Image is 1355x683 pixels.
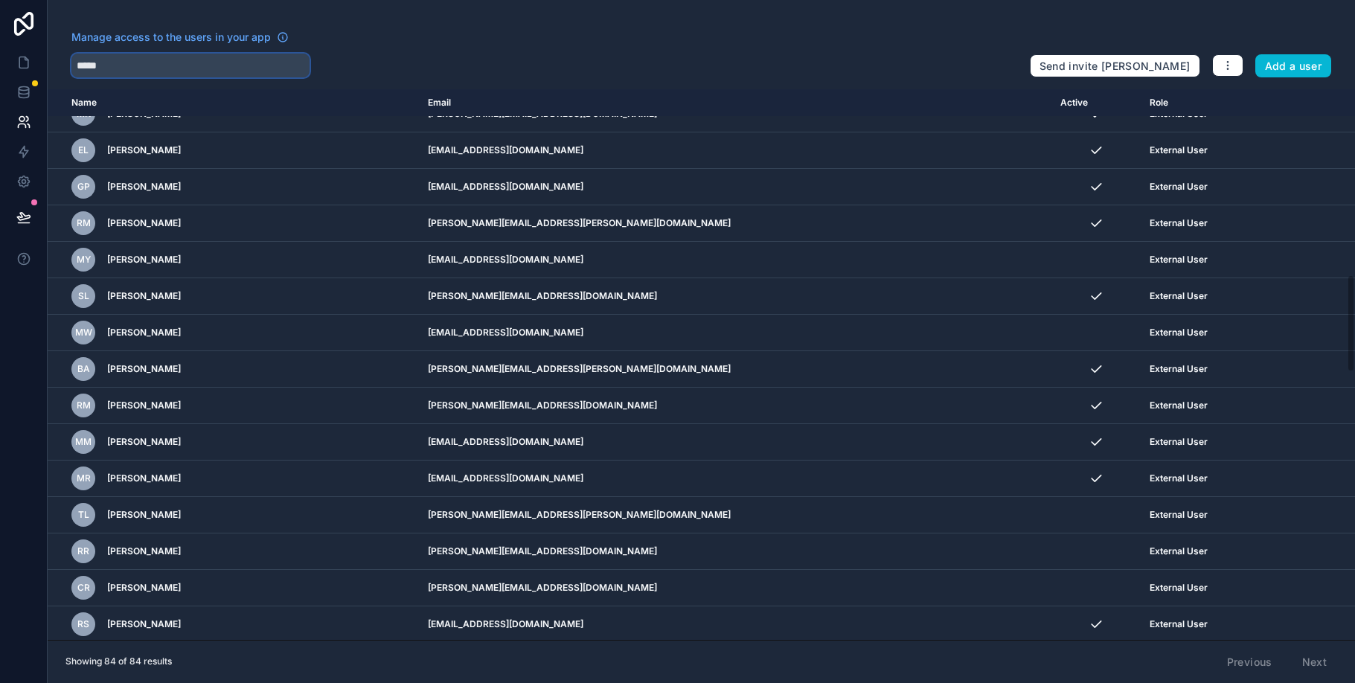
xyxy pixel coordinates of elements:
[107,363,181,375] span: [PERSON_NAME]
[107,472,181,484] span: [PERSON_NAME]
[419,461,1051,497] td: [EMAIL_ADDRESS][DOMAIN_NAME]
[419,388,1051,424] td: [PERSON_NAME][EMAIL_ADDRESS][DOMAIN_NAME]
[78,144,89,156] span: EL
[419,533,1051,570] td: [PERSON_NAME][EMAIL_ADDRESS][DOMAIN_NAME]
[77,254,91,266] span: MY
[1150,436,1208,448] span: External User
[77,400,91,411] span: RM
[419,278,1051,315] td: [PERSON_NAME][EMAIL_ADDRESS][DOMAIN_NAME]
[107,254,181,266] span: [PERSON_NAME]
[419,497,1051,533] td: [PERSON_NAME][EMAIL_ADDRESS][PERSON_NAME][DOMAIN_NAME]
[107,290,181,302] span: [PERSON_NAME]
[1150,144,1208,156] span: External User
[107,582,181,594] span: [PERSON_NAME]
[107,618,181,630] span: [PERSON_NAME]
[1150,363,1208,375] span: External User
[77,363,90,375] span: BA
[107,327,181,339] span: [PERSON_NAME]
[1150,400,1208,411] span: External User
[107,509,181,521] span: [PERSON_NAME]
[419,351,1051,388] td: [PERSON_NAME][EMAIL_ADDRESS][PERSON_NAME][DOMAIN_NAME]
[419,169,1051,205] td: [EMAIL_ADDRESS][DOMAIN_NAME]
[1150,618,1208,630] span: External User
[71,30,289,45] a: Manage access to the users in your app
[48,89,1355,640] div: scrollable content
[1255,54,1332,78] button: Add a user
[77,472,91,484] span: MR
[1051,89,1141,117] th: Active
[1150,545,1208,557] span: External User
[65,655,172,667] span: Showing 84 of 84 results
[1150,582,1208,594] span: External User
[419,315,1051,351] td: [EMAIL_ADDRESS][DOMAIN_NAME]
[107,217,181,229] span: [PERSON_NAME]
[107,436,181,448] span: [PERSON_NAME]
[107,545,181,557] span: [PERSON_NAME]
[1141,89,1290,117] th: Role
[1150,327,1208,339] span: External User
[77,181,90,193] span: GP
[77,217,91,229] span: RM
[77,582,90,594] span: CR
[419,89,1051,117] th: Email
[1150,254,1208,266] span: External User
[107,181,181,193] span: [PERSON_NAME]
[107,400,181,411] span: [PERSON_NAME]
[1150,290,1208,302] span: External User
[1150,181,1208,193] span: External User
[419,570,1051,606] td: [PERSON_NAME][EMAIL_ADDRESS][DOMAIN_NAME]
[1150,472,1208,484] span: External User
[419,606,1051,643] td: [EMAIL_ADDRESS][DOMAIN_NAME]
[75,436,92,448] span: MM
[107,144,181,156] span: [PERSON_NAME]
[1150,217,1208,229] span: External User
[419,424,1051,461] td: [EMAIL_ADDRESS][DOMAIN_NAME]
[75,327,92,339] span: MW
[77,545,89,557] span: RR
[1150,509,1208,521] span: External User
[419,205,1051,242] td: [PERSON_NAME][EMAIL_ADDRESS][PERSON_NAME][DOMAIN_NAME]
[419,242,1051,278] td: [EMAIL_ADDRESS][DOMAIN_NAME]
[78,509,89,521] span: TL
[77,618,89,630] span: RS
[1030,54,1200,78] button: Send invite [PERSON_NAME]
[48,89,419,117] th: Name
[78,290,89,302] span: SL
[419,132,1051,169] td: [EMAIL_ADDRESS][DOMAIN_NAME]
[71,30,271,45] span: Manage access to the users in your app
